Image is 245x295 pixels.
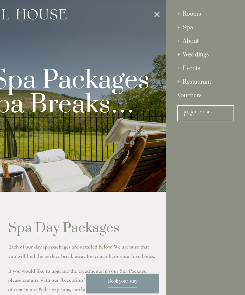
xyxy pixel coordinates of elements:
div: About [177,34,234,48]
div: Restaurant [177,75,234,89]
div: Events [177,62,234,75]
div: Rooms [177,7,234,21]
div: Spa [177,21,234,34]
a: Vouchers [177,89,234,102]
a: Book Your Stay [177,105,234,121]
div: Weddings [177,48,234,62]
